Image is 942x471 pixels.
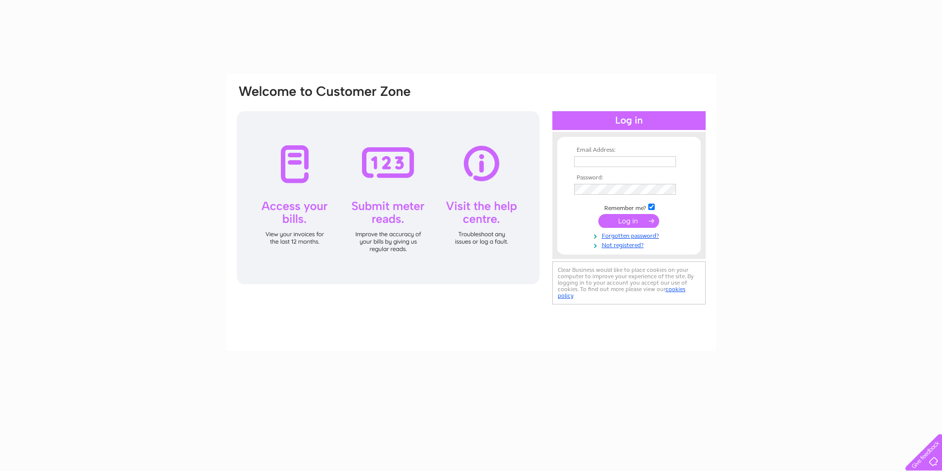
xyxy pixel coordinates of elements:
[572,174,686,181] th: Password:
[552,261,706,304] div: Clear Business would like to place cookies on your computer to improve your experience of the sit...
[572,202,686,212] td: Remember me?
[572,147,686,154] th: Email Address:
[598,214,659,228] input: Submit
[574,230,686,240] a: Forgotten password?
[558,286,685,299] a: cookies policy
[574,240,686,249] a: Not registered?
